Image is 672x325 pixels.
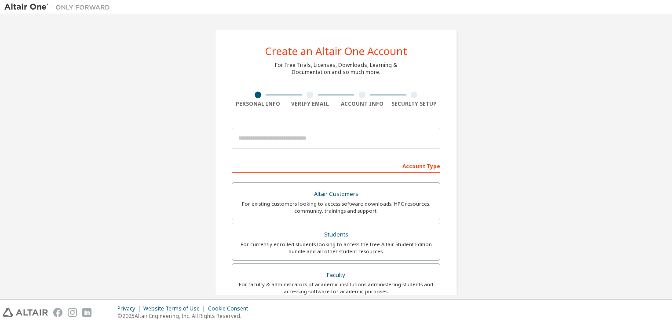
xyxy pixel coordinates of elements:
p: © 2025 Altair Engineering, Inc. All Rights Reserved. [117,312,253,320]
div: Privacy [117,305,143,312]
div: Security Setup [388,100,441,107]
div: Cookie Consent [208,305,253,312]
div: For existing customers looking to access software downloads, HPC resources, community, trainings ... [237,200,435,214]
div: Personal Info [232,100,284,107]
div: Altair Customers [237,188,435,200]
img: Altair One [4,3,114,11]
div: Verify Email [284,100,336,107]
img: facebook.svg [53,308,62,317]
img: linkedin.svg [82,308,91,317]
div: Students [237,229,435,241]
div: For Free Trials, Licenses, Downloads, Learning & Documentation and so much more. [275,62,397,76]
div: For currently enrolled students looking to access the free Altair Student Edition bundle and all ... [237,241,435,255]
div: Account Info [336,100,388,107]
img: altair_logo.svg [3,308,48,317]
div: Faculty [237,269,435,281]
div: Create an Altair One Account [265,46,407,56]
div: Account Type [232,159,440,173]
img: instagram.svg [68,308,77,317]
div: Website Terms of Use [143,305,208,312]
div: For faculty & administrators of academic institutions administering students and accessing softwa... [237,281,435,295]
